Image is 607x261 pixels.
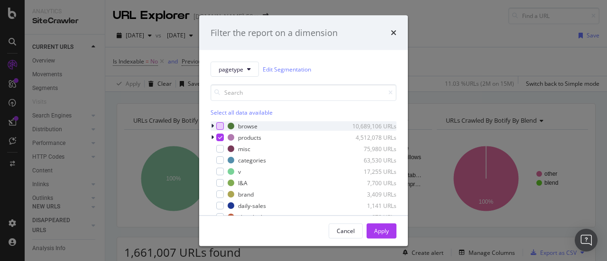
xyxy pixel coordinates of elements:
div: 7,700 URLs [350,179,396,187]
div: browse [238,122,258,130]
button: pagetype [211,62,259,77]
div: times [391,27,396,39]
div: 10,689,106 URLs [350,122,396,130]
div: v [238,167,241,175]
div: categories [238,156,266,164]
span: pagetype [219,65,243,73]
input: Search [211,84,396,101]
div: misc [238,144,250,153]
div: daily-sales [238,201,266,209]
div: Open Intercom Messenger [575,229,598,252]
div: I&A [238,179,248,187]
div: shop-look [238,213,264,221]
div: Select all data available [211,108,396,117]
div: Apply [374,226,389,234]
div: modal [199,15,408,246]
div: 1,141 URLs [350,201,396,209]
button: Cancel [329,223,363,238]
div: Filter the report on a dimension [211,27,338,39]
div: products [238,133,261,141]
div: 4,512,078 URLs [350,133,396,141]
a: Edit Segmentation [263,64,311,74]
div: 17,255 URLs [350,167,396,175]
div: 63,530 URLs [350,156,396,164]
div: 672 URLs [350,213,396,221]
div: brand [238,190,254,198]
div: 3,409 URLs [350,190,396,198]
div: Cancel [337,226,355,234]
div: 75,980 URLs [350,144,396,153]
button: Apply [367,223,396,238]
